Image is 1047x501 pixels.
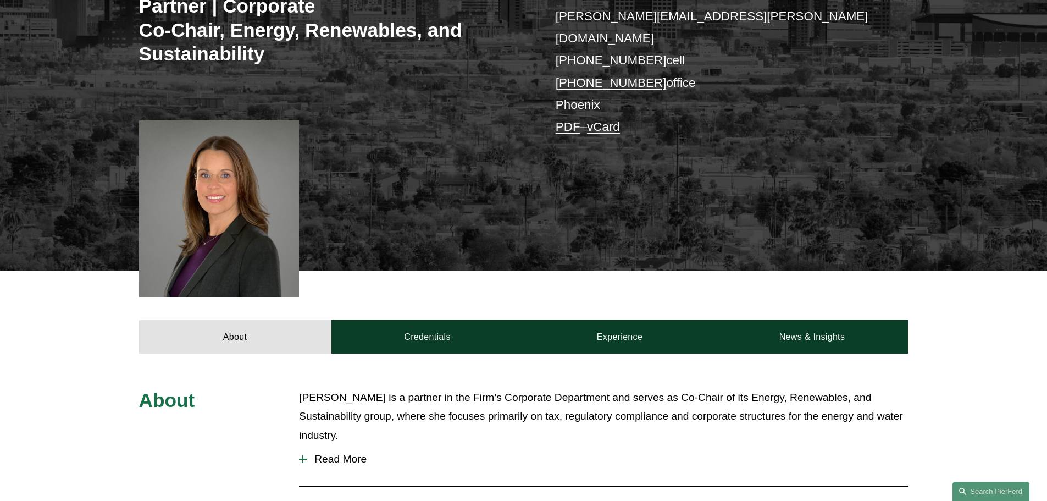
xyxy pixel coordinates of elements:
a: [PHONE_NUMBER] [556,76,667,90]
button: Read More [299,445,908,474]
a: Experience [524,320,716,353]
span: About [139,389,195,411]
a: News & Insights [716,320,908,353]
p: cell office Phoenix – [556,5,876,139]
a: About [139,320,331,353]
a: [PHONE_NUMBER] [556,53,667,67]
a: [PERSON_NAME][EMAIL_ADDRESS][PERSON_NAME][DOMAIN_NAME] [556,9,868,45]
a: PDF [556,120,580,134]
p: [PERSON_NAME] is a partner in the Firm’s Corporate Department and serves as Co-Chair of its Energ... [299,388,908,445]
a: vCard [587,120,620,134]
span: Read More [307,453,908,465]
a: Search this site [952,482,1029,501]
a: Credentials [331,320,524,353]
